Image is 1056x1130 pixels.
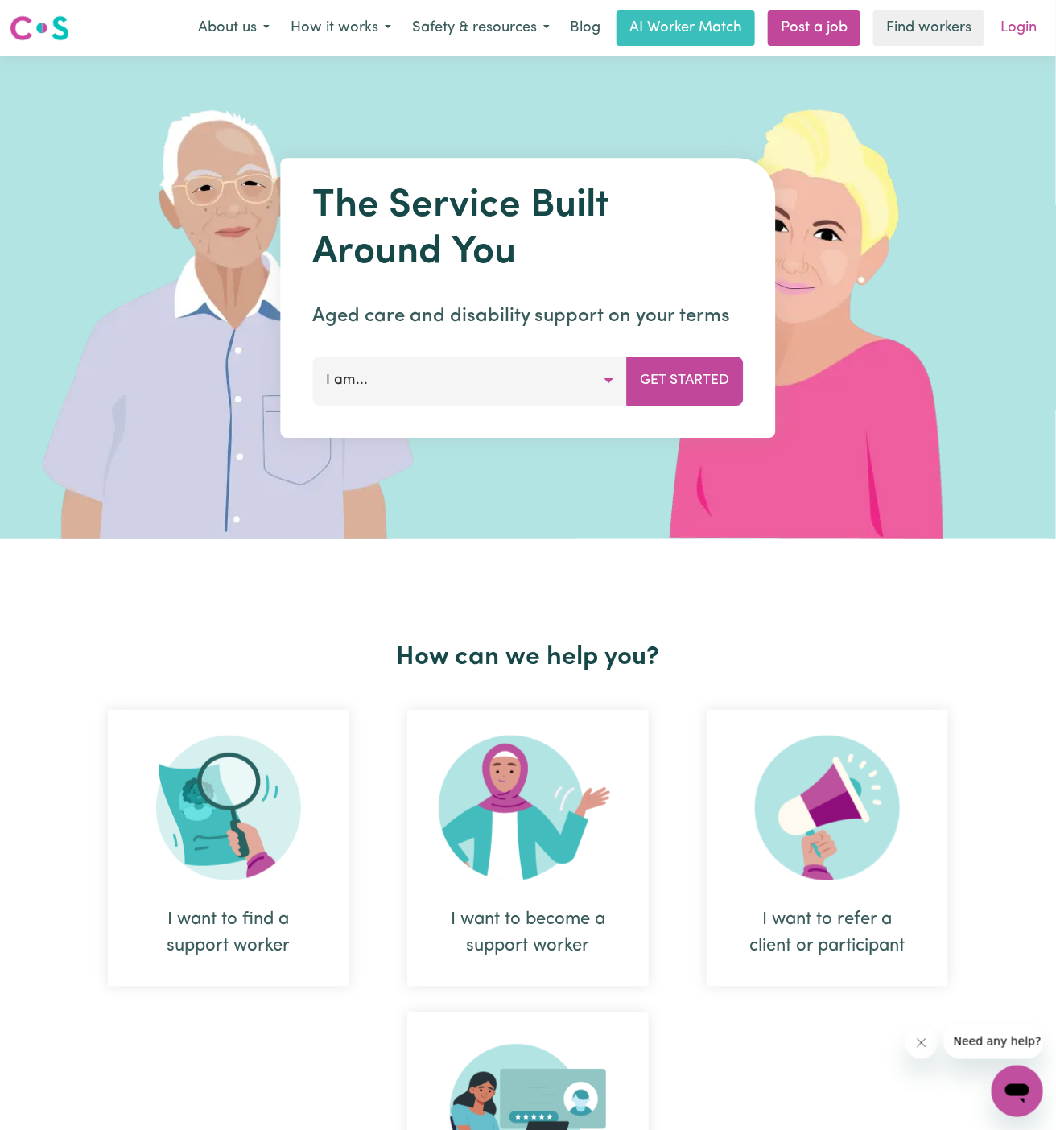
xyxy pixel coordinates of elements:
h1: The Service Built Around You [313,184,744,276]
img: Become Worker [439,736,617,880]
img: Search [156,736,301,880]
a: Post a job [768,10,860,46]
a: Login [991,10,1046,46]
a: Find workers [873,10,984,46]
div: I want to refer a client or participant [745,906,910,959]
div: I want to become a support worker [407,710,649,987]
a: Careseekers logo [10,10,69,47]
div: I want to find a support worker [146,906,311,959]
button: How it works [280,11,402,45]
h2: How can we help you? [79,642,977,673]
p: Aged care and disability support on your terms [313,302,744,331]
iframe: Close message [905,1027,938,1059]
iframe: Message from company [944,1024,1043,1059]
div: I want to refer a client or participant [707,710,948,987]
button: Get Started [627,357,744,405]
img: Careseekers logo [10,14,69,43]
button: I am... [313,357,628,405]
a: AI Worker Match [617,10,755,46]
div: I want to find a support worker [108,710,349,987]
button: Safety & resources [402,11,560,45]
div: I want to become a support worker [446,906,610,959]
iframe: Button to launch messaging window [992,1066,1043,1117]
button: About us [188,11,280,45]
img: Refer [755,736,900,880]
a: Blog [560,10,610,46]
